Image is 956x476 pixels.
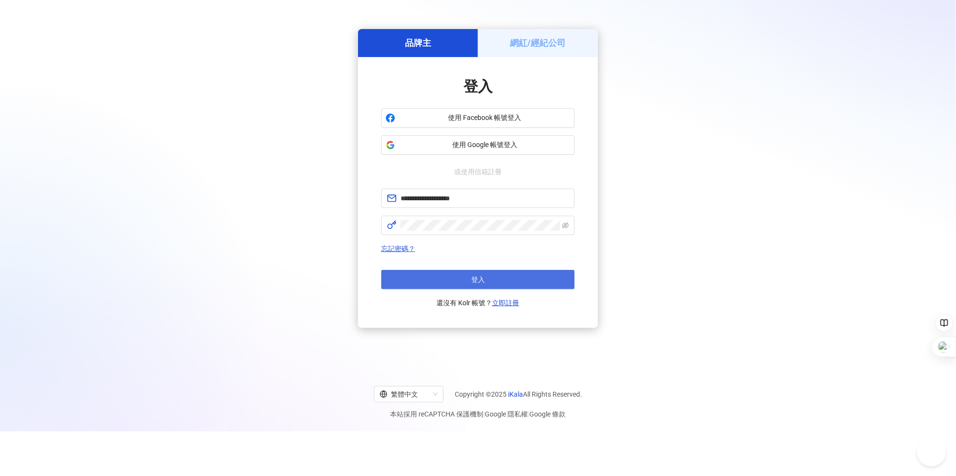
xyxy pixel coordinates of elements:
[399,113,570,123] span: 使用 Facebook 帳號登入
[437,297,520,309] span: 還沒有 Kolr 帳號？
[485,410,528,418] a: Google 隱私權
[508,390,523,398] a: iKala
[471,276,485,283] span: 登入
[448,166,508,177] span: 或使用信箱註冊
[381,270,575,289] button: 登入
[381,135,575,155] button: 使用 Google 帳號登入
[510,37,566,49] h5: 網紅/經紀公司
[381,108,575,128] button: 使用 Facebook 帳號登入
[399,140,570,150] span: 使用 Google 帳號登入
[917,437,946,466] iframe: Help Scout Beacon - Open
[405,37,431,49] h5: 品牌主
[530,410,566,418] a: Google 條款
[484,410,485,418] span: |
[390,408,566,420] span: 本站採用 reCAPTCHA 保護機制
[455,388,583,400] span: Copyright © 2025 All Rights Reserved.
[463,78,493,95] span: 登入
[528,410,530,418] span: |
[493,299,520,307] a: 立即註冊
[381,245,415,253] a: 忘記密碼？
[380,387,429,402] div: 繁體中文
[562,222,569,229] span: eye-invisible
